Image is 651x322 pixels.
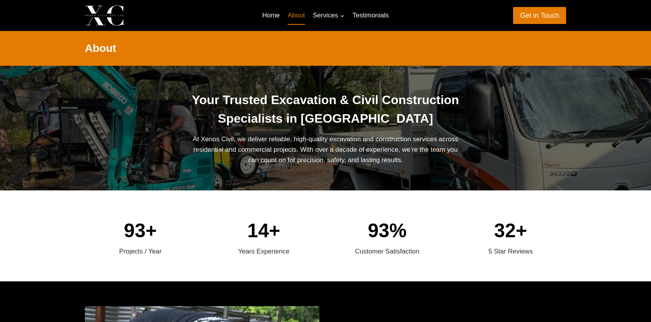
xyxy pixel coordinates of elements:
nav: Primary Navigation [258,6,393,25]
div: 32+ [455,215,567,246]
div: 93+ [85,215,196,246]
img: Xenos Civil [85,5,124,26]
span: Services [313,10,344,21]
div: 5 Star Reviews [455,246,567,257]
h1: Your Trusted Excavation & Civil Construction Specialists in [GEOGRAPHIC_DATA] [189,91,463,128]
a: Get in Touch [513,7,566,24]
h2: About [85,40,566,57]
div: Customer Satisfaction [332,246,443,257]
div: 93% [332,215,443,246]
div: Years Experience [208,246,320,257]
div: 14+ [208,215,320,246]
p: At Xenos Civil, we deliver reliable, high-quality excavation and construction services across res... [189,134,463,166]
div: Projects / Year [85,246,196,257]
p: Xenos Civil [130,9,184,21]
a: About [284,6,309,25]
a: Xenos Civil [85,5,184,26]
a: Services [309,6,349,25]
a: Home [258,6,284,25]
a: Testimonials [349,6,393,25]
